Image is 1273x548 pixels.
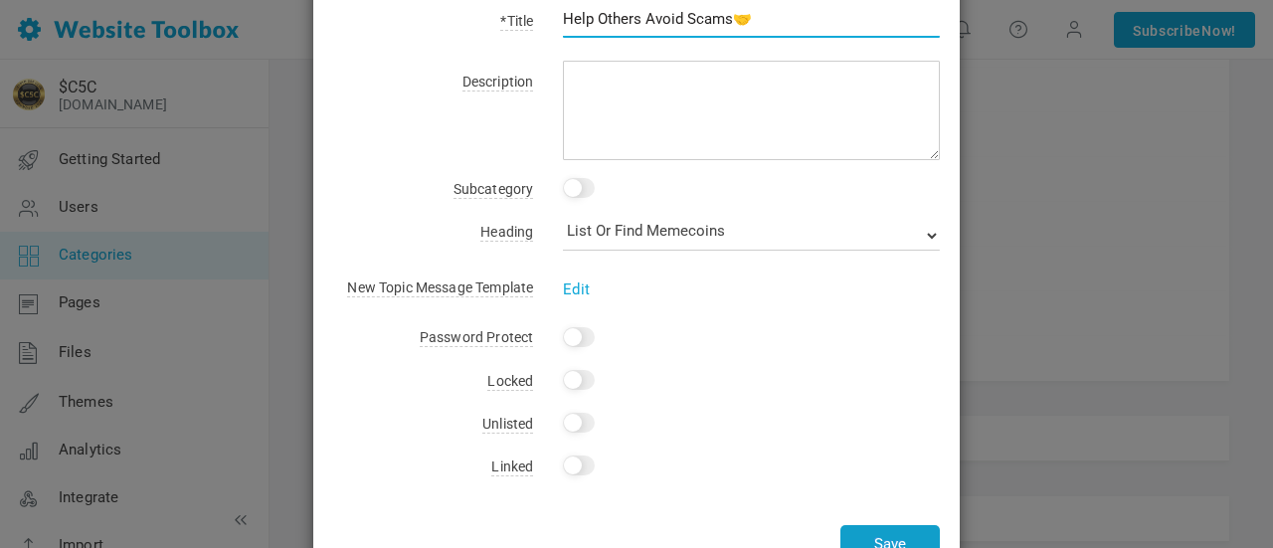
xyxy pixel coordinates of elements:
span: *Title [500,13,533,31]
span: Heading [480,224,533,242]
span: Subcategory [454,181,534,199]
span: New Topic Message Template [347,279,533,297]
a: Edit [563,280,590,298]
span: Password Protect [420,329,533,347]
span: Unlisted [482,416,533,434]
span: Linked [491,458,533,476]
span: Locked [487,373,533,391]
span: Description [462,74,534,91]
